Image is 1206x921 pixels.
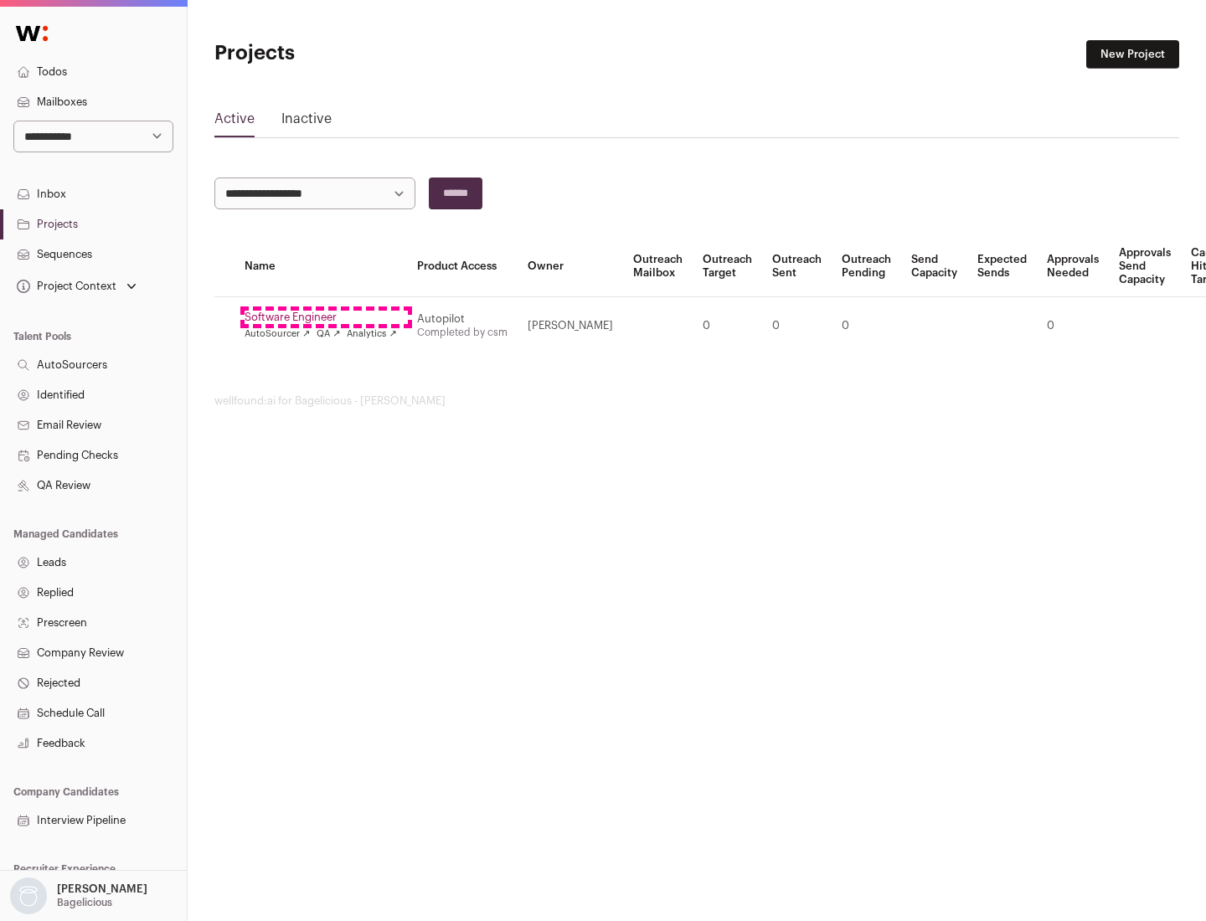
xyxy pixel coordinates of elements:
[214,109,255,136] a: Active
[693,236,762,297] th: Outreach Target
[317,327,340,341] a: QA ↗
[901,236,967,297] th: Send Capacity
[967,236,1037,297] th: Expected Sends
[762,236,832,297] th: Outreach Sent
[245,327,310,341] a: AutoSourcer ↗
[57,896,112,909] p: Bagelicious
[518,236,623,297] th: Owner
[214,40,536,67] h1: Projects
[417,327,508,337] a: Completed by csm
[13,275,140,298] button: Open dropdown
[762,297,832,355] td: 0
[832,297,901,355] td: 0
[1109,236,1181,297] th: Approvals Send Capacity
[1037,236,1109,297] th: Approvals Needed
[518,297,623,355] td: [PERSON_NAME]
[1086,40,1179,69] a: New Project
[214,394,1179,408] footer: wellfound:ai for Bagelicious - [PERSON_NAME]
[7,17,57,50] img: Wellfound
[7,877,151,914] button: Open dropdown
[417,312,508,326] div: Autopilot
[1037,297,1109,355] td: 0
[693,297,762,355] td: 0
[347,327,396,341] a: Analytics ↗
[245,311,397,324] a: Software Engineer
[832,236,901,297] th: Outreach Pending
[407,236,518,297] th: Product Access
[623,236,693,297] th: Outreach Mailbox
[281,109,332,136] a: Inactive
[13,280,116,293] div: Project Context
[10,877,47,914] img: nopic.png
[57,882,147,896] p: [PERSON_NAME]
[234,236,407,297] th: Name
